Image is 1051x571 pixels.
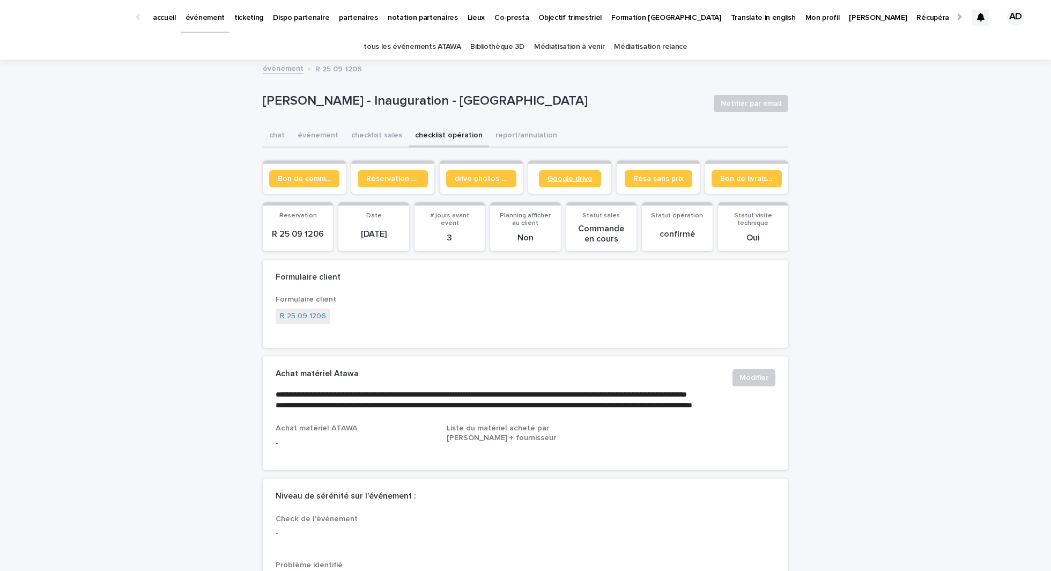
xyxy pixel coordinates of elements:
[625,170,692,187] a: Résa sans prix
[1007,9,1024,26] div: AD
[614,34,687,60] a: Médiatisation relance
[712,170,782,187] a: Bon de livraison
[651,213,703,219] span: Statut opération
[421,233,478,243] p: 3
[497,233,554,243] p: Non
[276,438,434,449] p: -
[291,125,345,148] button: événement
[315,62,362,74] p: R 25 09 1206
[345,229,402,239] p: [DATE]
[269,229,327,239] p: R 25 09 1206
[280,311,326,322] a: R 25 09 1206
[364,34,461,60] a: tous les événements ATAWA
[21,6,125,28] img: Ls34BcGeRexTGTNfXpUC
[447,424,556,441] span: Liste du matériel acheté par [PERSON_NAME] + fournisseur
[739,372,768,383] span: Modifier
[263,93,705,109] p: [PERSON_NAME] - Inauguration - [GEOGRAPHIC_DATA]
[358,170,428,187] a: Réservation client
[366,213,382,219] span: Date
[276,296,336,303] span: Formulaire client
[276,369,359,379] h2: Achat matériel Atawa
[455,175,508,182] span: drive photos coordinateur
[279,213,317,219] span: Reservation
[430,213,469,226] span: # jours avant event
[633,175,684,182] span: Résa sans prix
[500,213,551,226] span: Planning afficher au client
[721,98,781,109] span: Notifier par email
[648,229,706,239] p: confirmé
[720,175,773,182] span: Bon de livraison
[263,125,291,148] button: chat
[276,424,358,432] span: Achat matériel ATAWA
[278,175,331,182] span: Bon de commande
[732,369,775,386] button: Modifier
[470,34,524,60] a: Bibliothèque 3D
[276,561,343,569] span: Problème identifié
[539,170,601,187] a: Google drive
[582,213,620,219] span: Statut sales
[724,233,782,243] p: Oui
[573,224,630,244] p: Commande en cours
[409,125,489,148] button: checklist opération
[547,175,593,182] span: Google drive
[276,528,391,539] p: -
[345,125,409,148] button: checklist sales
[446,170,516,187] a: drive photos coordinateur
[263,62,304,74] a: événement
[276,515,358,523] span: Check de l'événement
[276,492,416,501] h2: Niveau de sérénité sur l'événement :
[714,95,788,112] button: Notifier par email
[276,273,341,282] h2: Formulaire client
[489,125,564,148] button: report/annulation
[366,175,419,182] span: Réservation client
[734,213,772,226] span: Statut visite technique
[534,34,605,60] a: Médiatisation à venir
[269,170,339,187] a: Bon de commande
